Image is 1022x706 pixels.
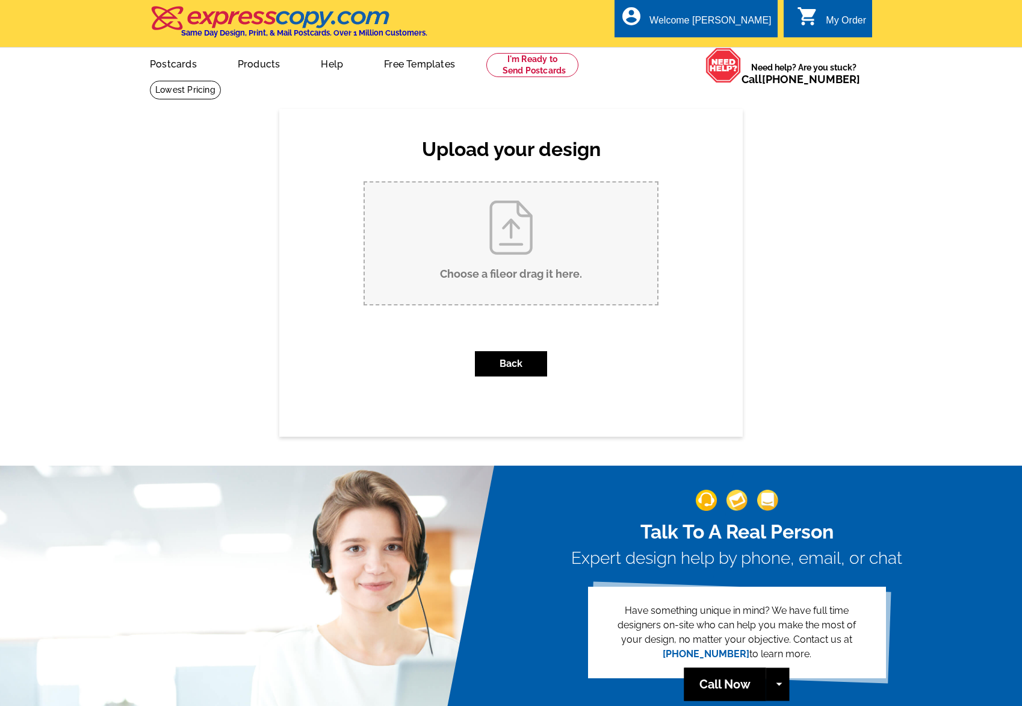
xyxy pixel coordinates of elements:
span: Need help? Are you stuck? [742,61,866,86]
span: Call [742,73,860,86]
i: account_circle [621,5,642,27]
img: support-img-2.png [726,490,748,511]
iframe: LiveChat chat widget [853,668,1022,706]
h2: Talk To A Real Person [571,520,902,543]
a: Products [218,49,300,77]
div: Welcome [PERSON_NAME] [649,15,771,32]
h3: Expert design help by phone, email, or chat [571,548,902,569]
a: [PHONE_NUMBER] [663,648,749,660]
a: Free Templates [365,49,474,77]
a: shopping_cart My Order [797,13,866,28]
h4: Same Day Design, Print, & Mail Postcards. Over 1 Million Customers. [181,28,427,37]
div: My Order [826,15,866,32]
a: [PHONE_NUMBER] [762,73,860,86]
img: support-img-3_1.png [757,490,778,511]
i: shopping_cart [797,5,819,27]
img: help [705,48,742,83]
a: Same Day Design, Print, & Mail Postcards. Over 1 Million Customers. [150,14,427,37]
a: Call Now [684,667,766,701]
a: Help [302,49,362,77]
button: Back [475,351,547,376]
p: Have something unique in mind? We have full time designers on-site who can help you make the most... [607,604,867,661]
img: support-img-1.png [696,490,717,511]
a: Postcards [131,49,216,77]
h2: Upload your design [352,138,670,161]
